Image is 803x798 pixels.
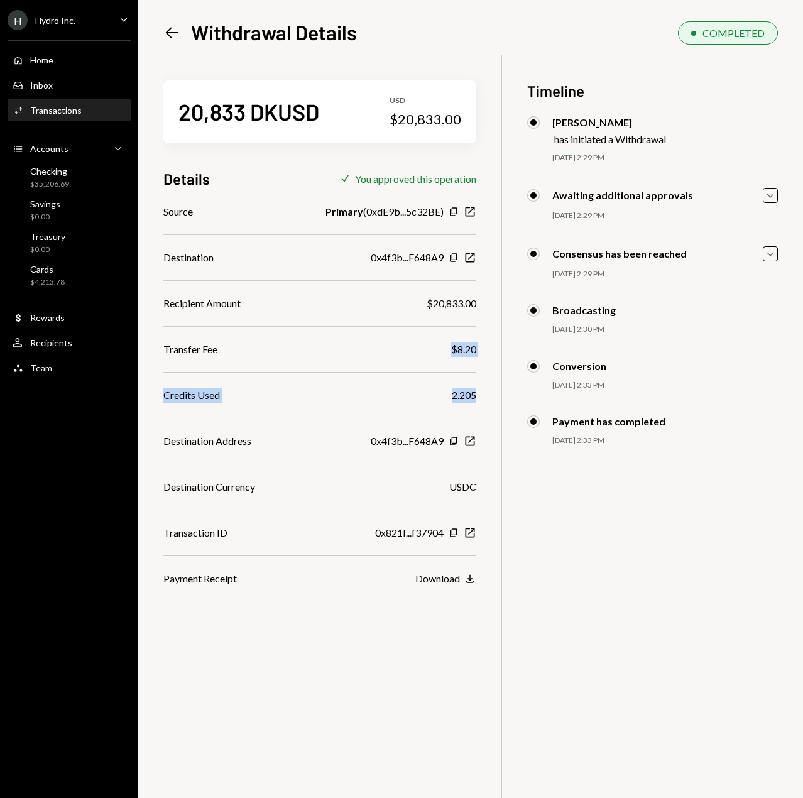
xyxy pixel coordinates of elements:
div: [PERSON_NAME] [552,116,666,128]
div: $0.00 [30,212,60,222]
div: Payment has completed [552,415,665,427]
div: [DATE] 2:33 PM [552,380,778,391]
div: [DATE] 2:29 PM [552,269,778,280]
div: 0x4f3b...F648A9 [371,250,444,265]
div: 2.205 [452,388,476,403]
div: Broadcasting [552,304,616,316]
a: Cards$4,213.78 [8,260,131,290]
div: $0.00 [30,244,65,255]
div: Payment Receipt [163,571,237,586]
div: COMPLETED [702,27,765,39]
div: Destination [163,250,214,265]
a: Checking$35,206.69 [8,162,131,192]
div: $8.20 [451,342,476,357]
div: Transactions [30,105,82,116]
a: Accounts [8,137,131,160]
div: USD [390,96,461,106]
div: You approved this operation [355,173,476,185]
h3: Timeline [527,80,778,101]
div: Home [30,55,53,65]
a: Inbox [8,74,131,96]
div: Destination Address [163,434,251,449]
div: $20,833.00 [390,111,461,128]
div: Rewards [30,312,65,323]
div: Recipients [30,337,72,348]
div: 0x821f...f37904 [375,525,444,540]
a: Rewards [8,306,131,329]
div: ( 0xdE9b...5c32BE ) [325,204,444,219]
div: 0x4f3b...F648A9 [371,434,444,449]
div: Savings [30,199,60,209]
div: Recipient Amount [163,296,241,311]
div: Accounts [30,143,68,154]
div: $35,206.69 [30,179,69,190]
div: $4,213.78 [30,277,65,288]
div: Conversion [552,360,606,372]
div: $20,833.00 [427,296,476,311]
div: Awaiting additional approvals [552,189,693,201]
a: Savings$0.00 [8,195,131,225]
div: [DATE] 2:29 PM [552,153,778,163]
div: Credits Used [163,388,220,403]
div: Consensus has been reached [552,248,687,260]
h1: Withdrawal Details [191,19,357,45]
div: USDC [449,479,476,495]
div: [DATE] 2:29 PM [552,210,778,221]
div: Treasury [30,231,65,242]
div: Download [415,572,460,584]
a: Recipients [8,331,131,354]
div: 20,833 DKUSD [178,97,319,126]
div: Source [163,204,193,219]
div: has initiated a Withdrawal [554,133,666,145]
a: Treasury$0.00 [8,227,131,258]
div: Cards [30,264,65,275]
div: [DATE] 2:33 PM [552,435,778,446]
a: Team [8,356,131,379]
div: [DATE] 2:30 PM [552,324,778,335]
div: Inbox [30,80,53,90]
div: Destination Currency [163,479,255,495]
div: Checking [30,166,69,177]
b: Primary [325,204,363,219]
a: Home [8,48,131,71]
a: Transactions [8,99,131,121]
div: Transfer Fee [163,342,217,357]
div: Team [30,363,52,373]
h3: Details [163,168,210,189]
button: Download [415,572,476,586]
div: Hydro Inc. [35,15,75,26]
div: Transaction ID [163,525,227,540]
div: H [8,10,28,30]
